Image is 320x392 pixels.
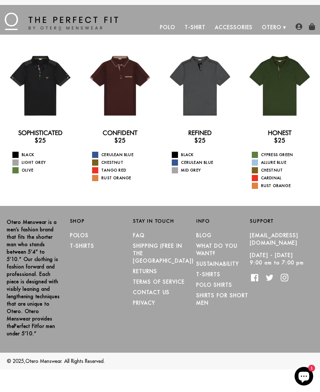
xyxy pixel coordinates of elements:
[12,152,76,158] a: Black
[172,167,235,173] a: Mid Grey
[180,20,210,35] a: T-Shirt
[25,358,61,364] a: Otero Menswear
[133,268,157,274] a: RETURNS
[252,167,315,173] a: Chestnut
[12,167,76,173] a: Olive
[84,137,156,144] h3: $25
[244,137,315,144] h3: $25
[92,159,156,166] a: Chestnut
[14,323,37,329] strong: Perfect Fit
[250,218,313,224] h2: Support
[210,20,257,35] a: Accessories
[172,152,235,158] a: Black
[155,20,180,35] a: Polo
[133,232,145,238] a: FAQ
[257,20,286,35] a: Otero
[196,218,250,224] h2: Info
[92,175,156,181] a: Rust Orange
[250,232,298,246] a: [EMAIL_ADDRESS][DOMAIN_NAME]
[164,137,235,144] h3: $25
[92,167,156,173] a: Tango Red
[196,271,220,277] a: T-Shirts
[7,357,313,365] p: © 2025, . All Rights Reserved.
[133,279,185,285] a: TERMS OF SERVICE
[70,232,89,238] a: Polos
[133,289,170,295] a: CONTACT US
[12,159,76,166] a: Light Grey
[133,243,194,264] a: SHIPPING (Free in the [GEOGRAPHIC_DATA])
[252,175,315,181] a: Cardinal
[196,292,248,306] a: Shirts for Short Men
[133,218,187,224] h2: Stay in Touch
[188,129,212,137] a: Refined
[5,13,118,30] img: The Perfect Fit - by Otero Menswear - Logo
[268,129,291,137] a: Honest
[103,129,137,137] a: Confident
[133,300,155,306] a: PRIVACY
[7,218,61,337] p: Otero Menswear is a men’s fashion brand that fits the shorter man who stands between 5’4” to 5’10...
[196,243,238,256] a: What Do You Want?
[172,159,235,166] a: Cerulean Blue
[5,137,76,144] h3: $25
[196,232,212,238] a: Blog
[252,183,315,189] a: Rust Orange
[252,152,315,158] a: Cypress Green
[196,261,239,267] a: Sustainability
[18,129,63,137] a: Sophisticated
[293,367,315,387] inbox-online-store-chat: Shopify online store chat
[252,159,315,166] a: Allure Blue
[70,243,94,249] a: T-Shirts
[70,218,124,224] h2: Shop
[196,282,232,288] a: Polo Shirts
[250,251,304,266] p: [DATE] - [DATE] 9:00 am to 7:00 pm
[296,23,302,30] img: user-account-icon.png
[92,152,156,158] a: Cerulean Blue
[309,23,315,30] img: shopping-bag-icon.png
